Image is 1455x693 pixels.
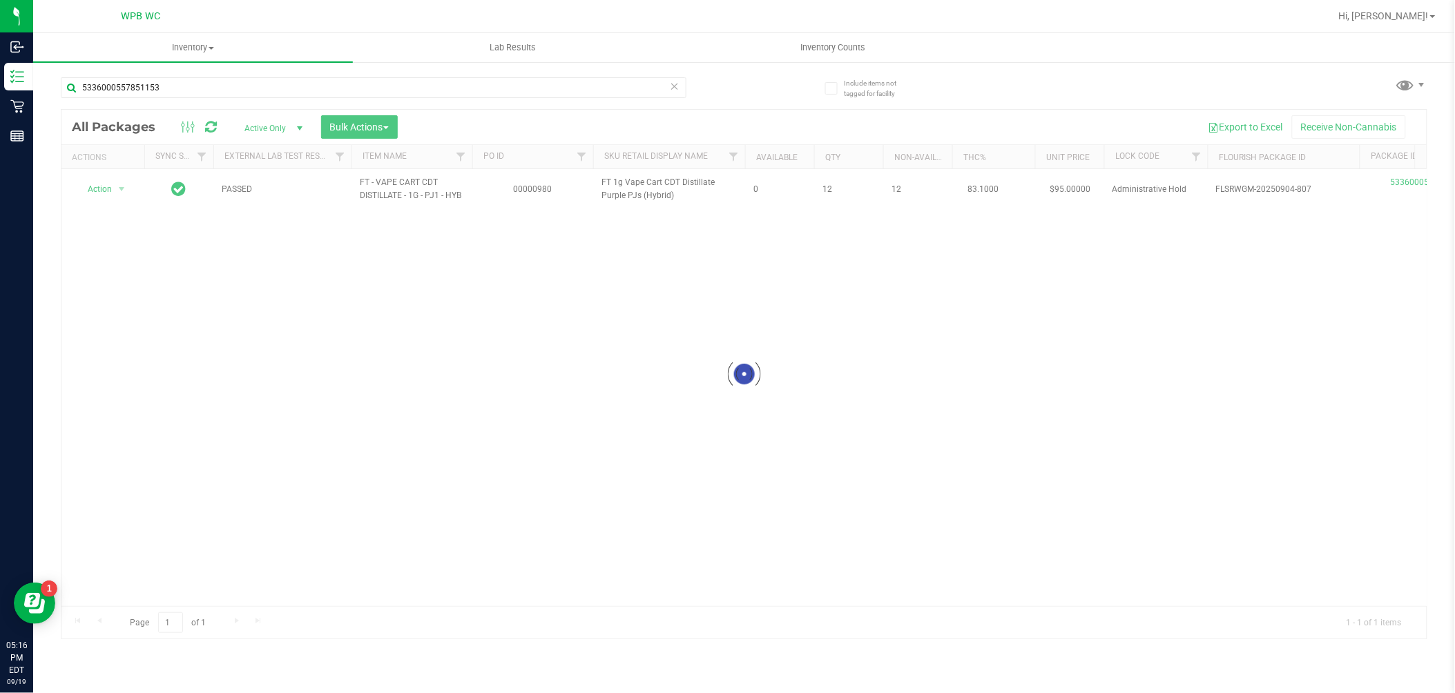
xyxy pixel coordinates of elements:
input: Search Package ID, Item Name, SKU, Lot or Part Number... [61,77,686,98]
iframe: Resource center unread badge [41,580,57,597]
p: 09/19 [6,676,27,687]
span: WPB WC [122,10,161,22]
p: 05:16 PM EDT [6,639,27,676]
inline-svg: Inventory [10,70,24,84]
span: Hi, [PERSON_NAME]! [1339,10,1429,21]
inline-svg: Retail [10,99,24,113]
inline-svg: Reports [10,129,24,143]
a: Inventory [33,33,353,62]
span: Include items not tagged for facility [844,78,913,99]
a: Lab Results [353,33,673,62]
span: Inventory Counts [782,41,884,54]
inline-svg: Inbound [10,40,24,54]
a: Inventory Counts [673,33,993,62]
iframe: Resource center [14,583,55,624]
span: Lab Results [471,41,555,54]
span: Clear [670,77,680,95]
span: Inventory [33,41,353,54]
